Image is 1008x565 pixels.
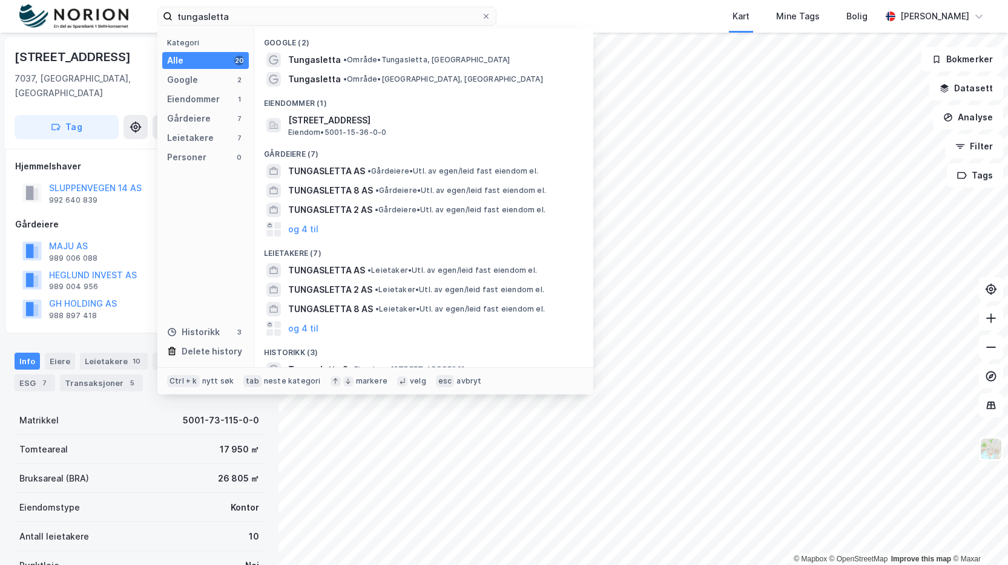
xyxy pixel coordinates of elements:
[15,71,171,100] div: 7037, [GEOGRAPHIC_DATA], [GEOGRAPHIC_DATA]
[254,338,593,360] div: Historikk (3)
[202,376,234,386] div: nytt søk
[19,413,59,428] div: Matrikkel
[945,134,1003,158] button: Filter
[167,92,220,106] div: Eiendommer
[167,73,198,87] div: Google
[167,53,183,68] div: Alle
[19,471,89,486] div: Bruksareal (BRA)
[900,9,969,24] div: [PERSON_NAME]
[254,28,593,50] div: Google (2)
[234,114,244,123] div: 7
[15,159,263,174] div: Hjemmelshaver
[234,94,244,104] div: 1
[288,128,386,137] span: Eiendom • 5001-15-36-0-0
[288,164,365,178] span: TUNGASLETTA AS
[288,321,318,336] button: og 4 til
[343,55,510,65] span: Område • Tungasletta, [GEOGRAPHIC_DATA]
[19,442,68,457] div: Tomteareal
[234,327,244,337] div: 3
[288,113,579,128] span: [STREET_ADDRESS]
[254,89,593,111] div: Eiendommer (1)
[220,442,259,457] div: 17 950 ㎡
[947,507,1008,565] iframe: Chat Widget
[234,152,244,162] div: 0
[794,555,827,563] a: Mapbox
[15,374,55,391] div: ESG
[254,140,593,162] div: Gårdeiere (7)
[367,266,537,275] span: Leietaker • Utl. av egen/leid fast eiendom el.
[375,205,378,214] span: •
[288,362,348,377] span: Tungasletta 2
[254,239,593,261] div: Leietakere (7)
[234,56,244,65] div: 20
[167,111,211,126] div: Gårdeiere
[234,75,244,85] div: 2
[375,304,379,313] span: •
[49,282,98,292] div: 989 004 956
[288,222,318,237] button: og 4 til
[375,186,546,195] span: Gårdeiere • Utl. av egen/leid fast eiendom el.
[60,374,143,391] div: Transaksjoner
[182,344,242,359] div: Delete history
[130,355,143,367] div: 10
[351,365,464,374] span: Eiendom • [STREET_ADDRESS]
[153,353,212,370] div: Datasett
[776,9,820,24] div: Mine Tags
[288,282,372,297] span: TUNGASLETTA 2 AS
[167,131,214,145] div: Leietakere
[891,555,951,563] a: Improve this map
[15,115,119,139] button: Tag
[375,304,545,314] span: Leietaker • Utl. av egen/leid fast eiendom el.
[375,205,545,215] span: Gårdeiere • Utl. av egen/leid fast eiendom el.
[19,529,89,544] div: Antall leietakere
[933,105,1003,129] button: Analyse
[375,285,378,294] span: •
[15,353,40,370] div: Info
[288,183,373,198] span: TUNGASLETTA 8 AS
[243,375,262,387] div: tab
[343,55,347,64] span: •
[456,376,481,386] div: avbryt
[367,166,538,176] span: Gårdeiere • Utl. av egen/leid fast eiendom el.
[947,507,1008,565] div: Kontrollprogram for chat
[288,203,372,217] span: TUNGASLETTA 2 AS
[947,163,1003,188] button: Tags
[231,500,259,515] div: Kontor
[356,376,387,386] div: markere
[126,377,138,389] div: 5
[829,555,888,563] a: OpenStreetMap
[218,471,259,486] div: 26 805 ㎡
[49,253,97,263] div: 989 006 088
[288,263,365,278] span: TUNGASLETTA AS
[80,353,148,370] div: Leietakere
[846,9,868,24] div: Bolig
[15,47,133,67] div: [STREET_ADDRESS]
[167,325,220,339] div: Historikk
[733,9,749,24] div: Kart
[167,38,249,47] div: Kategori
[234,133,244,143] div: 7
[288,302,373,316] span: TUNGASLETTA 8 AS
[929,76,1003,100] button: Datasett
[351,365,354,374] span: •
[15,217,263,232] div: Gårdeiere
[436,375,455,387] div: esc
[167,150,206,165] div: Personer
[343,74,347,83] span: •
[19,500,80,515] div: Eiendomstype
[375,186,379,195] span: •
[288,53,341,67] span: Tungasletta
[19,4,128,29] img: norion-logo.80e7a08dc31c2e691866.png
[288,72,341,87] span: Tungasletta
[921,47,1003,71] button: Bokmerker
[375,285,544,295] span: Leietaker • Utl. av egen/leid fast eiendom el.
[173,7,481,25] input: Søk på adresse, matrikkel, gårdeiere, leietakere eller personer
[49,311,97,321] div: 988 897 418
[38,377,50,389] div: 7
[49,195,97,205] div: 992 640 839
[367,266,371,275] span: •
[183,413,259,428] div: 5001-73-115-0-0
[167,375,200,387] div: Ctrl + k
[980,437,1003,460] img: Z
[410,376,426,386] div: velg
